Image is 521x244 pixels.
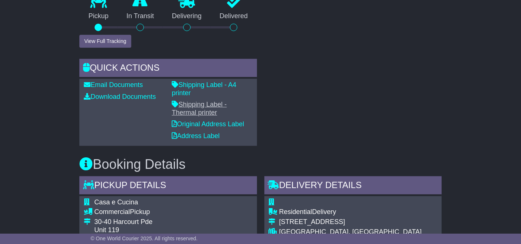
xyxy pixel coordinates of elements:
[172,132,220,140] a: Address Label
[79,35,131,48] button: View Full Tracking
[94,198,138,206] span: Casa e Cucina
[79,59,257,79] div: Quick Actions
[163,12,211,20] p: Delivering
[79,157,442,172] h3: Booking Details
[94,218,237,226] div: 30-40 Harcourt Pde
[118,12,163,20] p: In Transit
[172,81,236,97] a: Shipping Label - A4 printer
[279,208,422,216] div: Delivery
[211,12,257,20] p: Delivered
[94,226,237,234] div: Unit 119
[172,101,227,116] a: Shipping Label - Thermal printer
[94,208,237,216] div: Pickup
[279,228,422,236] div: [GEOGRAPHIC_DATA], [GEOGRAPHIC_DATA]
[84,93,156,100] a: Download Documents
[264,176,442,196] div: Delivery Details
[84,81,143,88] a: Email Documents
[79,176,257,196] div: Pickup Details
[90,235,198,241] span: © One World Courier 2025. All rights reserved.
[94,208,130,215] span: Commercial
[279,218,422,226] div: [STREET_ADDRESS]
[279,208,312,215] span: Residential
[172,120,244,128] a: Original Address Label
[79,12,118,20] p: Pickup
